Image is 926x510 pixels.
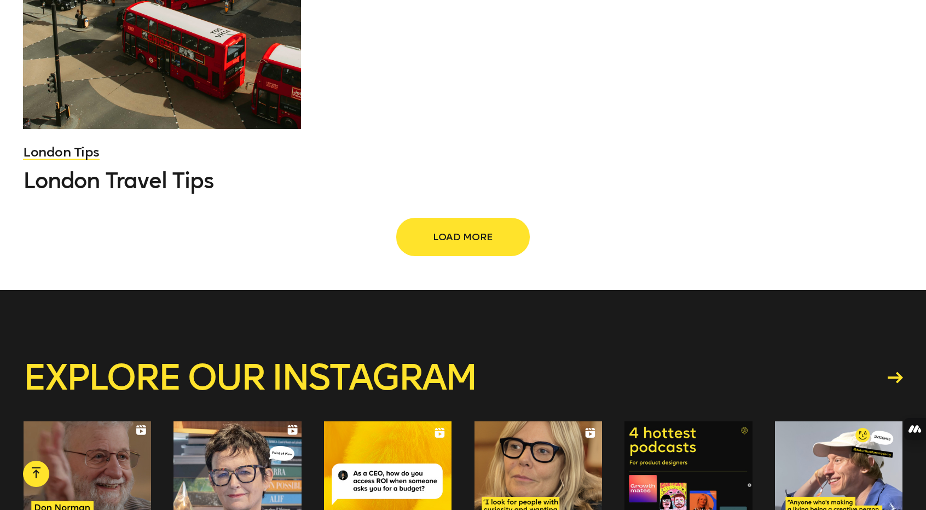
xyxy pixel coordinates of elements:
span: Load more [415,227,511,247]
button: Load more [397,219,529,255]
a: London Tips [23,144,100,160]
a: Explore our instagram [23,360,902,395]
span: London Travel Tips [23,167,213,194]
a: London Travel Tips [23,169,301,193]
